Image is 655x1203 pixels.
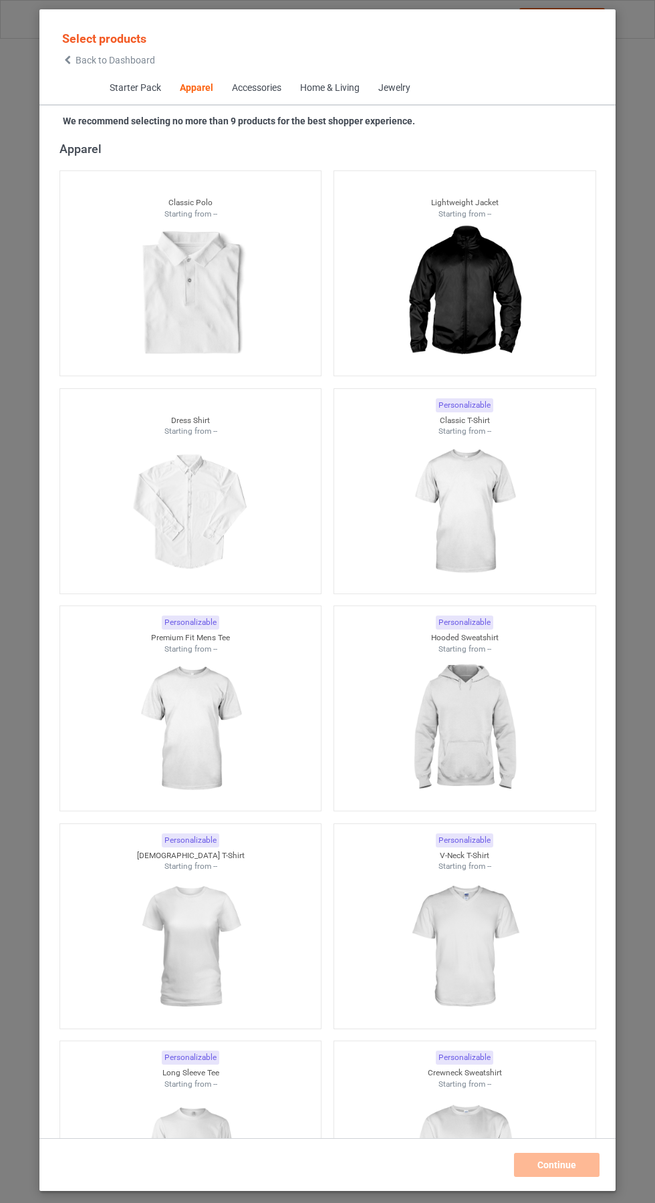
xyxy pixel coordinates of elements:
div: Classic Polo [60,197,321,209]
div: Starting from -- [60,644,321,655]
div: Personalizable [162,616,219,630]
div: Accessories [231,82,281,95]
div: Personalizable [436,1051,493,1065]
div: Premium Fit Mens Tee [60,632,321,644]
div: Lightweight Jacket [334,197,596,209]
div: Personalizable [436,833,493,847]
img: regular.jpg [130,654,250,804]
div: Starting from -- [334,644,596,655]
span: Back to Dashboard [76,55,155,65]
div: Classic T-Shirt [334,415,596,426]
div: Starting from -- [334,426,596,437]
div: Personalizable [436,398,493,412]
div: Apparel [179,82,213,95]
div: Hooded Sweatshirt [334,632,596,644]
div: Starting from -- [334,861,596,872]
div: Long Sleeve Tee [60,1067,321,1079]
div: Starting from -- [60,209,321,220]
div: Starting from -- [334,209,596,220]
img: regular.jpg [130,437,250,587]
div: Dress Shirt [60,415,321,426]
div: V-Neck T-Shirt [334,850,596,861]
div: Apparel [59,141,602,156]
div: Personalizable [436,616,493,630]
img: regular.jpg [404,437,524,587]
div: Starting from -- [334,1079,596,1090]
div: Personalizable [162,1051,219,1065]
span: Select products [62,31,146,45]
div: Home & Living [299,82,359,95]
div: Jewelry [378,82,410,95]
div: [DEMOGRAPHIC_DATA] T-Shirt [60,850,321,861]
div: Personalizable [162,833,219,847]
img: regular.jpg [130,872,250,1022]
img: regular.jpg [404,872,524,1022]
strong: We recommend selecting no more than 9 products for the best shopper experience. [63,116,415,126]
span: Starter Pack [100,72,170,104]
img: regular.jpg [404,219,524,369]
div: Starting from -- [60,426,321,437]
div: Starting from -- [60,1079,321,1090]
div: Starting from -- [60,861,321,872]
img: regular.jpg [404,654,524,804]
div: Crewneck Sweatshirt [334,1067,596,1079]
img: regular.jpg [130,219,250,369]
